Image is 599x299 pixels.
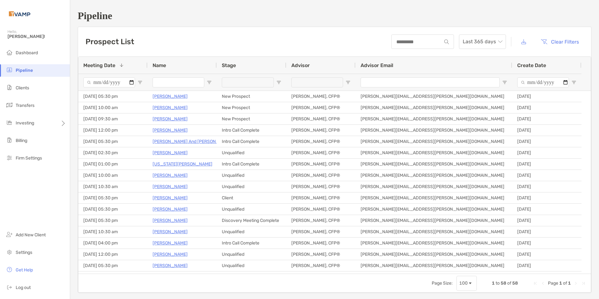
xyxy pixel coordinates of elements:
div: [DATE] [512,159,581,170]
div: [DATE] 04:00 pm [78,238,148,249]
span: Dashboard [16,50,38,55]
span: Last 365 days [463,35,502,49]
div: [PERSON_NAME], CFP® [286,192,356,203]
div: Unqualified [217,204,286,215]
div: [PERSON_NAME][EMAIL_ADDRESS][PERSON_NAME][DOMAIN_NAME] [356,238,512,249]
div: [PERSON_NAME], CFP® [286,238,356,249]
div: [DATE] [512,215,581,226]
div: [PERSON_NAME][EMAIL_ADDRESS][PERSON_NAME][DOMAIN_NAME] [356,260,512,271]
img: billing icon [6,136,13,144]
div: [DATE] 09:30 am [78,113,148,124]
div: [PERSON_NAME][EMAIL_ADDRESS][PERSON_NAME][DOMAIN_NAME] [356,125,512,136]
p: [PERSON_NAME] [153,92,188,100]
a: [PERSON_NAME] [153,194,188,202]
div: [PERSON_NAME][EMAIL_ADDRESS][PERSON_NAME][DOMAIN_NAME] [356,271,512,282]
div: [DATE] [512,102,581,113]
div: [DATE] 01:00 pm [78,159,148,170]
img: pipeline icon [6,66,13,74]
button: Open Filter Menu [346,80,351,85]
div: [DATE] [512,192,581,203]
span: Add New Client [16,232,46,238]
span: Billing [16,138,27,143]
div: [DATE] 05:30 pm [78,192,148,203]
span: to [496,281,500,286]
div: [PERSON_NAME][EMAIL_ADDRESS][PERSON_NAME][DOMAIN_NAME] [356,215,512,226]
div: [DATE] 12:00 pm [78,125,148,136]
a: [PERSON_NAME] [153,149,188,157]
img: get-help icon [6,266,13,273]
div: [DATE] 10:00 am [78,170,148,181]
span: [PERSON_NAME]! [8,34,66,39]
div: [DATE] [512,136,581,147]
span: 58 [501,281,506,286]
div: [PERSON_NAME][EMAIL_ADDRESS][PERSON_NAME][DOMAIN_NAME] [356,136,512,147]
span: 1 [559,281,562,286]
div: New Prospect [217,113,286,124]
div: [PERSON_NAME], CFP® [286,215,356,226]
p: [PERSON_NAME] [153,273,188,281]
div: [PERSON_NAME], CFP® [286,91,356,102]
span: Advisor [291,62,310,68]
div: [PERSON_NAME][EMAIL_ADDRESS][PERSON_NAME][DOMAIN_NAME] [356,91,512,102]
img: firm-settings icon [6,154,13,161]
p: [PERSON_NAME] [153,262,188,270]
span: Log out [16,285,31,290]
span: Settings [16,250,32,255]
div: [DATE] 05:30 pm [78,136,148,147]
div: Client [217,192,286,203]
div: Intro Call Complete [217,125,286,136]
div: [DATE] 10:00 am [78,102,148,113]
div: [PERSON_NAME], CFP® [286,170,356,181]
div: [PERSON_NAME], CFP® [286,260,356,271]
button: Open Filter Menu [571,80,576,85]
div: Page Size [456,276,477,291]
div: [PERSON_NAME][EMAIL_ADDRESS][PERSON_NAME][DOMAIN_NAME] [356,102,512,113]
button: Clear Filters [536,35,584,49]
h1: Pipeline [78,10,591,22]
div: [PERSON_NAME], CFP® [286,181,356,192]
input: Advisor Email Filter Input [361,77,500,87]
div: [PERSON_NAME][EMAIL_ADDRESS][PERSON_NAME][DOMAIN_NAME] [356,226,512,237]
span: Name [153,62,166,68]
span: 1 [492,281,495,286]
a: [PERSON_NAME] [153,217,188,224]
div: [DATE] 05:30 pm [78,215,148,226]
div: [PERSON_NAME][EMAIL_ADDRESS][PERSON_NAME][DOMAIN_NAME] [356,204,512,215]
a: [US_STATE][PERSON_NAME] [153,160,212,168]
a: [PERSON_NAME] [153,250,188,258]
div: [PERSON_NAME], CFP® [286,249,356,260]
span: Transfers [16,103,34,108]
div: [PERSON_NAME][EMAIL_ADDRESS][PERSON_NAME][DOMAIN_NAME] [356,192,512,203]
div: [DATE] [512,147,581,158]
div: [PERSON_NAME][EMAIL_ADDRESS][PERSON_NAME][DOMAIN_NAME] [356,249,512,260]
span: Clients [16,85,29,91]
p: [PERSON_NAME] [153,171,188,179]
div: Unqualified [217,170,286,181]
div: [PERSON_NAME], CFP® [286,159,356,170]
div: [DATE] [512,181,581,192]
div: [DATE] 05:30 pm [78,204,148,215]
p: [PERSON_NAME] [153,205,188,213]
div: [PERSON_NAME], CFP® [286,271,356,282]
div: [DATE] [512,238,581,249]
div: [PERSON_NAME][EMAIL_ADDRESS][PERSON_NAME][DOMAIN_NAME] [356,181,512,192]
a: [PERSON_NAME] [153,228,188,236]
div: [DATE] 05:30 pm [78,260,148,271]
button: Open Filter Menu [207,80,212,85]
div: Unqualified [217,260,286,271]
span: Firm Settings [16,155,42,161]
div: [PERSON_NAME][EMAIL_ADDRESS][PERSON_NAME][DOMAIN_NAME] [356,147,512,158]
a: [PERSON_NAME] [153,115,188,123]
div: Last Page [581,281,586,286]
div: [PERSON_NAME], CFP® [286,102,356,113]
img: transfers icon [6,101,13,109]
div: Intro Call Complete [217,159,286,170]
img: settings icon [6,248,13,256]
